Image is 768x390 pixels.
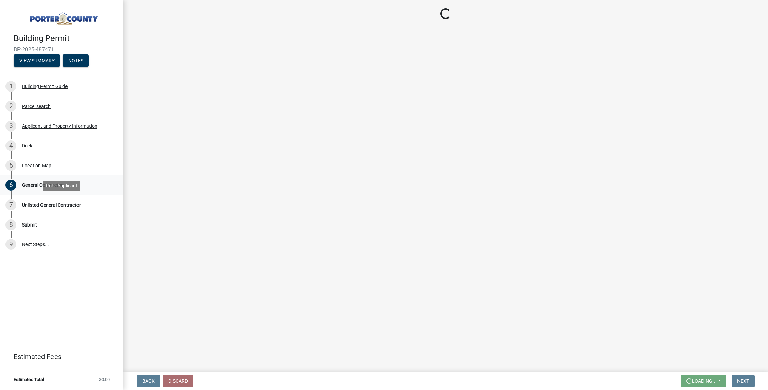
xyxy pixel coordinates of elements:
[22,124,97,129] div: Applicant and Property Information
[22,84,68,89] div: Building Permit Guide
[22,143,32,148] div: Deck
[99,377,110,382] span: $0.00
[14,377,44,382] span: Estimated Total
[142,378,155,384] span: Back
[22,183,63,187] div: General Contractor
[5,101,16,112] div: 2
[14,7,112,26] img: Porter County, Indiana
[692,378,717,384] span: Loading...
[5,239,16,250] div: 9
[5,350,112,364] a: Estimated Fees
[22,203,81,207] div: Unlisted General Contractor
[22,104,51,109] div: Parcel search
[137,375,160,387] button: Back
[14,54,60,67] button: View Summary
[5,140,16,151] div: 4
[5,219,16,230] div: 8
[5,180,16,191] div: 6
[737,378,749,384] span: Next
[5,81,16,92] div: 1
[5,160,16,171] div: 5
[163,375,193,387] button: Discard
[5,121,16,132] div: 3
[5,199,16,210] div: 7
[14,58,60,64] wm-modal-confirm: Summary
[732,375,755,387] button: Next
[63,54,89,67] button: Notes
[14,46,110,53] span: BP-2025-487471
[43,181,80,191] div: Role: Applicant
[22,222,37,227] div: Submit
[22,163,51,168] div: Location Map
[681,375,726,387] button: Loading...
[14,34,118,44] h4: Building Permit
[63,58,89,64] wm-modal-confirm: Notes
